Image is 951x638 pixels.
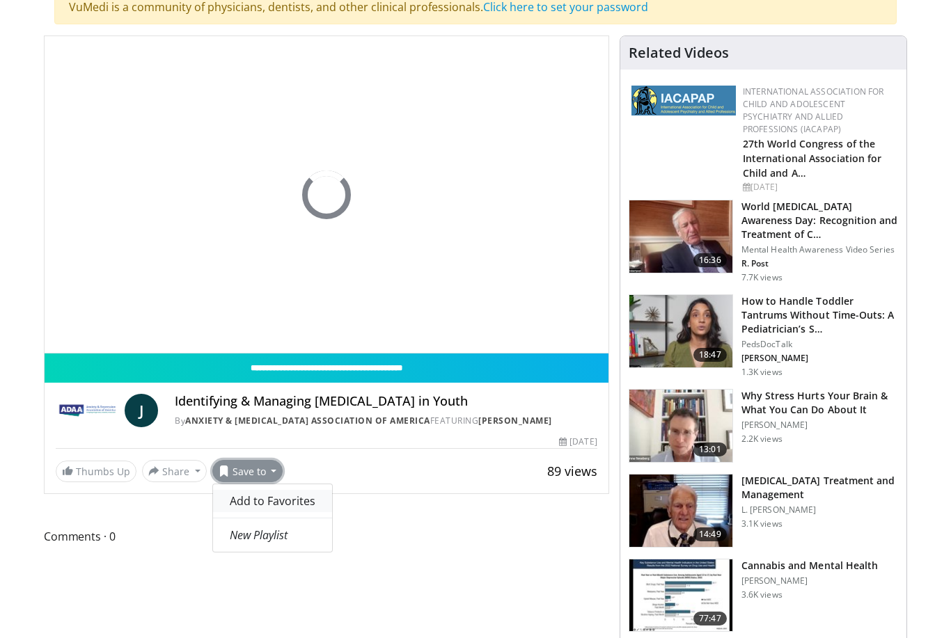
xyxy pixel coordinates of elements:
h3: How to Handle Toddler Tantrums Without Time-Outs: A Pediatrician’s S… [741,294,898,336]
a: 16:36 World [MEDICAL_DATA] Awareness Day: Recognition and Treatment of C… Mental Health Awareness... [629,200,898,283]
video-js: Video Player [45,36,608,353]
span: 89 views [547,463,597,479]
p: 1.3K views [741,367,783,378]
p: 3.1K views [741,518,783,529]
h3: [MEDICAL_DATA] Treatment and Management [741,474,898,502]
a: [PERSON_NAME] [478,415,552,426]
div: [DATE] [743,181,895,193]
p: [PERSON_NAME] [741,575,879,587]
p: Mental Health Awareness Video Series [741,244,898,255]
p: 7.7K views [741,272,783,283]
img: 2a9917ce-aac2-4f82-acde-720e532d7410.png.150x105_q85_autocrop_double_scale_upscale_version-0.2.png [631,86,736,115]
span: 16:36 [693,253,727,267]
a: Thumbs Up [56,461,136,482]
h3: Cannabis and Mental Health [741,559,879,573]
div: By FEATURING [175,415,597,427]
button: Share [142,460,207,482]
img: 153729e0-faea-4f29-b75f-59bcd55f36ca.150x105_q85_crop-smart_upscale.jpg [629,390,732,462]
a: 18:47 How to Handle Toddler Tantrums Without Time-Outs: A Pediatrician’s S… PedsDocTalk [PERSON_N... [629,294,898,378]
h3: World [MEDICAL_DATA] Awareness Day: Recognition and Treatment of C… [741,200,898,241]
p: R. Post [741,258,898,269]
p: 3.6K views [741,589,783,600]
h4: Related Videos [629,45,729,61]
span: Add to Favorites [230,493,315,509]
span: 13:01 [693,442,727,456]
a: Anxiety & [MEDICAL_DATA] Association of America [185,415,430,426]
a: New Playlist [213,524,332,546]
p: [PERSON_NAME] [741,353,898,364]
a: International Association for Child and Adolescent Psychiatry and Allied Professions (IACAPAP) [743,86,884,135]
p: 2.2K views [741,433,783,445]
button: Save to [212,460,283,482]
img: 0e991599-1ace-4004-98d5-e0b39d86eda7.150x105_q85_crop-smart_upscale.jpg [629,559,732,632]
img: dad9b3bb-f8af-4dab-abc0-c3e0a61b252e.150x105_q85_crop-smart_upscale.jpg [629,200,732,273]
a: 14:49 [MEDICAL_DATA] Treatment and Management L. [PERSON_NAME] 3.1K views [629,474,898,548]
a: 13:01 Why Stress Hurts Your Brain & What You Can Do About It [PERSON_NAME] 2.2K views [629,389,898,463]
h3: Why Stress Hurts Your Brain & What You Can Do About It [741,389,898,417]
img: 50ea502b-14b0-43c2-900c-1755f08e888a.150x105_q85_crop-smart_upscale.jpg [629,295,732,367]
p: L. [PERSON_NAME] [741,504,898,516]
h4: Identifying & Managing [MEDICAL_DATA] in Youth [175,394,597,409]
p: PedsDocTalk [741,339,898,350]
div: [DATE] [559,436,597,448]
a: 77:47 Cannabis and Mental Health [PERSON_NAME] 3.6K views [629,559,898,632]
span: 14:49 [693,527,727,541]
a: Add to Favorites [213,490,332,512]
a: J [125,394,158,427]
a: 27th World Congress of the International Association for Child and A… [743,137,882,180]
span: 77:47 [693,612,727,625]
img: 131aa231-63ed-40f9-bacb-73b8cf340afb.150x105_q85_crop-smart_upscale.jpg [629,474,732,547]
p: [PERSON_NAME] [741,420,898,431]
span: 18:47 [693,348,727,362]
span: Comments 0 [44,527,609,545]
em: New Playlist [230,527,288,543]
img: Anxiety & Depression Association of America [56,394,119,427]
